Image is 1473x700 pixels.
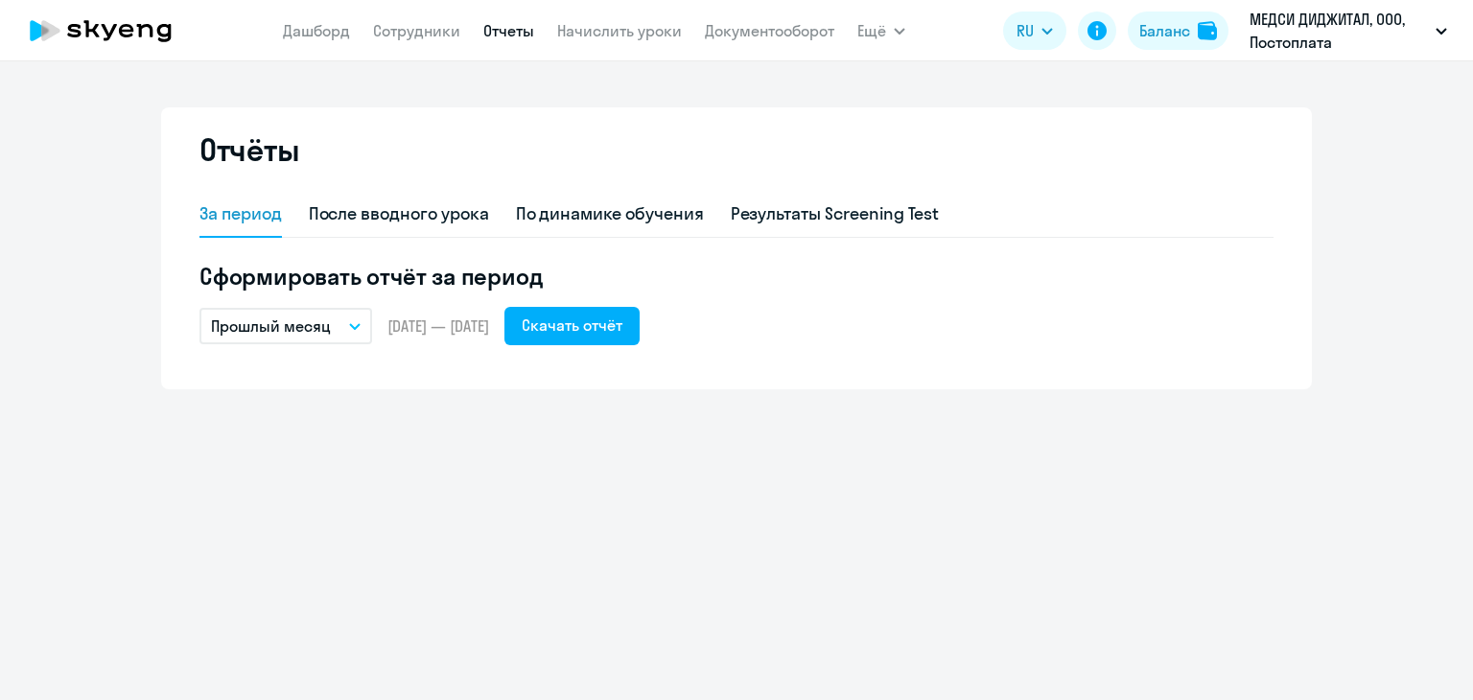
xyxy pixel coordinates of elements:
[199,201,282,226] div: За период
[387,315,489,337] span: [DATE] — [DATE]
[731,201,940,226] div: Результаты Screening Test
[857,19,886,42] span: Ещё
[516,201,704,226] div: По динамике обучения
[309,201,489,226] div: После вводного урока
[1240,8,1457,54] button: МЕДСИ ДИДЖИТАЛ, ООО, Постоплата
[504,307,640,345] button: Скачать отчёт
[373,21,460,40] a: Сотрудники
[1003,12,1066,50] button: RU
[199,130,299,169] h2: Отчёты
[199,308,372,344] button: Прошлый месяц
[1139,19,1190,42] div: Баланс
[705,21,834,40] a: Документооборот
[211,315,331,338] p: Прошлый месяц
[1017,19,1034,42] span: RU
[1128,12,1228,50] button: Балансbalance
[1250,8,1428,54] p: МЕДСИ ДИДЖИТАЛ, ООО, Постоплата
[199,261,1274,292] h5: Сформировать отчёт за период
[1198,21,1217,40] img: balance
[283,21,350,40] a: Дашборд
[857,12,905,50] button: Ещё
[557,21,682,40] a: Начислить уроки
[522,314,622,337] div: Скачать отчёт
[483,21,534,40] a: Отчеты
